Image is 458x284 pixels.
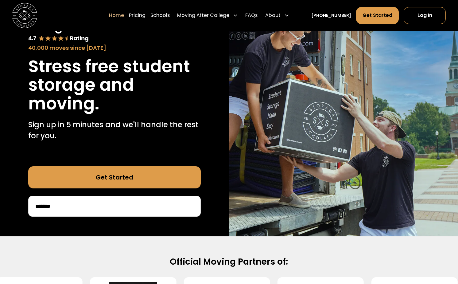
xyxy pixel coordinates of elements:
h2: Official Moving Partners of: [32,256,426,267]
a: Schools [150,7,170,24]
div: 40,000 moves since [DATE] [28,44,201,52]
p: Sign up in 5 minutes and we'll handle the rest for you. [28,119,201,141]
h1: Stress free student storage and moving. [28,57,201,113]
img: Google 4.7 star rating [28,19,89,42]
a: [PHONE_NUMBER] [311,12,351,19]
a: Pricing [129,7,146,24]
a: FAQs [245,7,258,24]
div: Moving After College [177,12,229,19]
a: Log In [404,7,446,24]
div: About [265,12,281,19]
div: Moving After College [175,7,240,24]
img: Storage Scholars main logo [12,3,37,28]
a: Get Started [28,166,201,188]
div: About [262,7,291,24]
a: Home [109,7,124,24]
a: Get Started [356,7,399,24]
